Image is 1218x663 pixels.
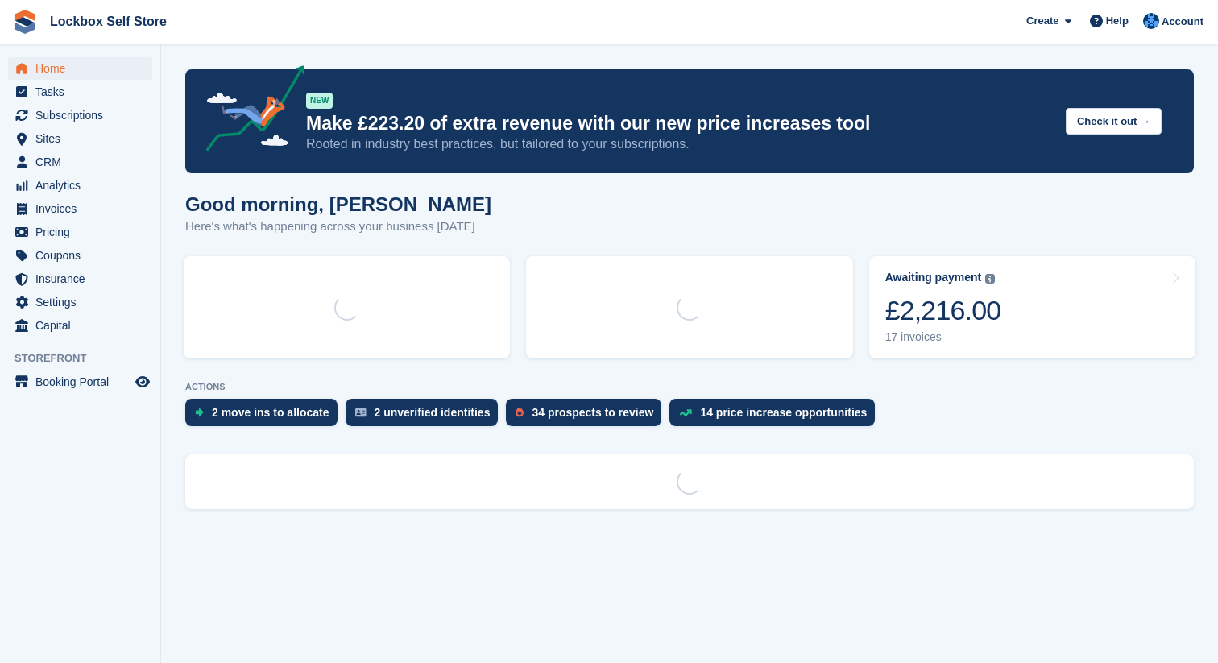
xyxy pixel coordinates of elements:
a: menu [8,81,152,103]
p: ACTIONS [185,382,1194,392]
img: Naomi Davies [1143,13,1159,29]
span: Create [1026,13,1058,29]
span: Capital [35,314,132,337]
a: menu [8,57,152,80]
a: menu [8,127,152,150]
a: Preview store [133,372,152,392]
span: Subscriptions [35,104,132,126]
span: Settings [35,291,132,313]
img: stora-icon-8386f47178a22dfd0bd8f6a31ec36ba5ce8667c1dd55bd0f319d3a0aa187defe.svg [13,10,37,34]
a: menu [8,197,152,220]
span: Invoices [35,197,132,220]
div: 34 prospects to review [532,406,653,419]
a: menu [8,267,152,290]
h1: Good morning, [PERSON_NAME] [185,193,491,215]
span: Account [1162,14,1203,30]
span: Home [35,57,132,80]
p: Here's what's happening across your business [DATE] [185,218,491,236]
a: Awaiting payment £2,216.00 17 invoices [869,256,1195,358]
img: verify_identity-adf6edd0f0f0b5bbfe63781bf79b02c33cf7c696d77639b501bdc392416b5a36.svg [355,408,367,417]
div: £2,216.00 [885,294,1001,327]
span: Sites [35,127,132,150]
a: 14 price increase opportunities [669,399,883,434]
a: 34 prospects to review [506,399,669,434]
span: Pricing [35,221,132,243]
span: Insurance [35,267,132,290]
a: 2 unverified identities [346,399,507,434]
span: Analytics [35,174,132,197]
a: menu [8,174,152,197]
a: menu [8,104,152,126]
div: Awaiting payment [885,271,982,284]
p: Make £223.20 of extra revenue with our new price increases tool [306,112,1053,135]
span: CRM [35,151,132,173]
div: 2 move ins to allocate [212,406,329,419]
button: Check it out → [1066,108,1162,135]
p: Rooted in industry best practices, but tailored to your subscriptions. [306,135,1053,153]
a: 2 move ins to allocate [185,399,346,434]
span: Booking Portal [35,371,132,393]
span: Coupons [35,244,132,267]
img: price-adjustments-announcement-icon-8257ccfd72463d97f412b2fc003d46551f7dbcb40ab6d574587a9cd5c0d94... [193,65,305,157]
a: menu [8,314,152,337]
div: NEW [306,93,333,109]
span: Storefront [14,350,160,367]
div: 17 invoices [885,330,1001,344]
img: icon-info-grey-7440780725fd019a000dd9b08b2336e03edf1995a4989e88bcd33f0948082b44.svg [985,274,995,284]
a: Lockbox Self Store [43,8,173,35]
img: price_increase_opportunities-93ffe204e8149a01c8c9dc8f82e8f89637d9d84a8eef4429ea346261dce0b2c0.svg [679,409,692,416]
span: Tasks [35,81,132,103]
div: 14 price increase opportunities [700,406,867,419]
a: menu [8,221,152,243]
div: 2 unverified identities [375,406,491,419]
a: menu [8,371,152,393]
a: menu [8,244,152,267]
span: Help [1106,13,1129,29]
img: prospect-51fa495bee0391a8d652442698ab0144808aea92771e9ea1ae160a38d050c398.svg [516,408,524,417]
img: move_ins_to_allocate_icon-fdf77a2bb77ea45bf5b3d319d69a93e2d87916cf1d5bf7949dd705db3b84f3ca.svg [195,408,204,417]
a: menu [8,151,152,173]
a: menu [8,291,152,313]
